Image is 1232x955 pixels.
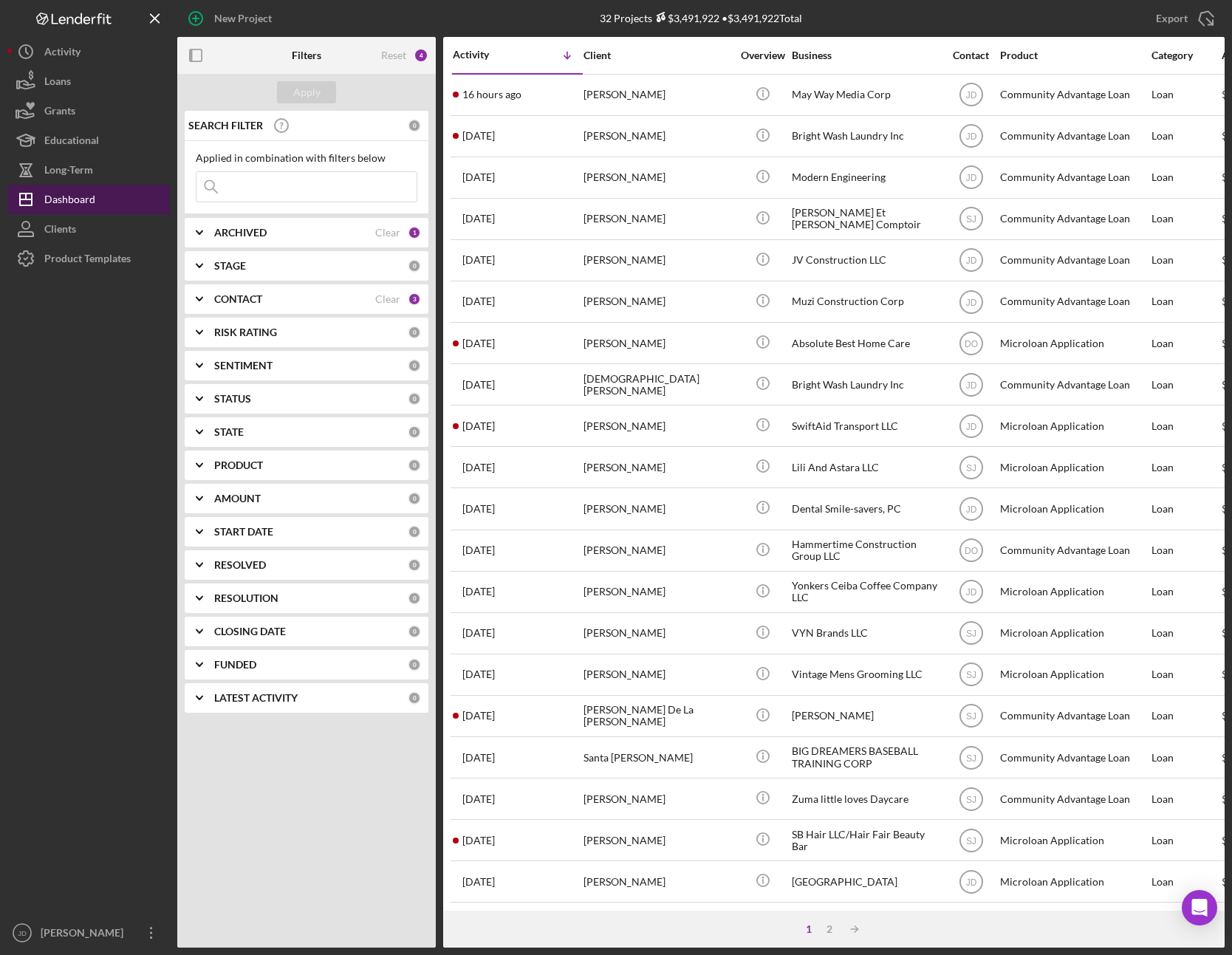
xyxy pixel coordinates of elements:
b: AMOUNT [214,493,261,504]
div: SB Hair LLC/Hair Fair Beauty Bar [792,821,940,860]
div: VYN Brands LLC [792,614,940,653]
b: PRODUCT [214,459,263,471]
text: SJ [965,629,976,639]
time: 2025-08-16 21:03 [462,627,495,639]
text: JD [965,587,976,598]
div: [PERSON_NAME] [584,489,731,528]
div: Category [1151,49,1220,61]
div: Export [1156,4,1188,33]
div: Community Advantage Loan [1000,282,1148,321]
div: Community Advantage Loan [1000,365,1148,404]
div: [PERSON_NAME] [584,282,731,321]
div: 3 [408,292,421,306]
text: JD [965,90,976,100]
div: 0 [408,525,421,538]
div: Business [792,49,940,61]
div: Loan [1151,531,1220,570]
div: Microloan Application [1000,406,1148,445]
div: Loan [1151,117,1220,156]
div: [PERSON_NAME] [584,158,731,197]
div: [PERSON_NAME] [584,821,731,860]
button: Activity [7,37,170,66]
text: SJ [965,753,976,763]
div: Loan [1151,489,1220,528]
time: 2025-09-04 13:20 [462,171,495,183]
div: Clear [375,293,400,305]
div: Loan [1151,696,1220,736]
time: 2025-08-22 13:39 [462,462,495,473]
text: DO [965,338,978,349]
b: START DATE [214,526,273,538]
div: [PERSON_NAME] Et [PERSON_NAME] Comptoir [792,199,940,239]
text: SJ [965,794,976,804]
div: Dental Smile-savers, PC [792,489,940,528]
div: Community Advantage Loan [1000,779,1148,818]
div: Loan [1151,738,1220,777]
time: 2025-08-25 17:46 [462,420,495,432]
div: Community Advantage Loan [1000,199,1148,239]
div: Loan [1151,903,1220,942]
div: [PERSON_NAME] [584,199,731,239]
time: 2025-07-08 17:19 [462,876,495,888]
b: LATEST ACTIVITY [214,692,298,704]
b: RESOLUTION [214,592,278,604]
text: JD [18,929,27,937]
div: Loan [1151,75,1220,114]
div: [PERSON_NAME] [584,406,731,445]
div: Microloan Application [1000,572,1148,612]
text: JD [965,256,976,266]
text: JD [965,421,976,431]
div: [PERSON_NAME] [584,531,731,570]
div: Microloan Application [1000,448,1148,487]
div: Product Templates [44,244,131,277]
div: Microloan Application [1000,821,1148,860]
div: 32 Projects • $3,491,922 Total [600,12,802,24]
b: SENTIMENT [214,360,273,372]
div: Long-Term [44,155,93,188]
b: SEARCH FILTER [188,120,263,131]
time: 2025-08-28 13:27 [462,295,495,307]
div: Clear [375,227,400,239]
b: Filters [292,49,321,61]
div: 1 [408,226,421,239]
button: Dashboard [7,185,170,214]
div: Microloan Application [1000,489,1148,528]
div: Activity [453,49,518,61]
div: Community Advantage Loan [1000,158,1148,197]
div: 4 [414,48,428,63]
div: [PERSON_NAME] [584,655,731,694]
button: New Project [177,4,287,33]
a: Grants [7,96,170,126]
div: 0 [408,259,421,273]
div: Microloan Application [1000,903,1148,942]
time: 2025-08-07 17:32 [462,668,495,680]
div: Loan [1151,365,1220,404]
div: Bright Wash Laundry Inc [792,365,940,404]
time: 2025-09-08 23:11 [462,89,521,100]
time: 2025-07-21 20:37 [462,793,495,805]
div: Absolute Best Home Care [792,324,940,363]
b: CONTACT [214,293,262,305]
div: BIG DREAMERS BASEBALL TRAINING CORP [792,738,940,777]
div: 0 [408,625,421,638]
text: JD [965,173,976,183]
text: JD [965,877,976,887]
time: 2025-08-26 15:45 [462,379,495,391]
div: Loan [1151,821,1220,860]
div: Community Advantage Loan [1000,531,1148,570]
text: JD [965,297,976,307]
div: 0 [408,492,421,505]
div: $3,491,922 [652,12,719,24]
div: Hammertime Construction Group LLC [792,531,940,570]
time: 2025-08-21 03:30 [462,503,495,515]
button: Apply [277,81,336,103]
b: STATE [214,426,244,438]
a: Loans [7,66,170,96]
text: JD [965,131,976,142]
div: Microloan Application [1000,324,1148,363]
div: 0 [408,658,421,671]
div: [DEMOGRAPHIC_DATA][PERSON_NAME] [584,365,731,404]
div: 0 [408,392,421,405]
b: RISK RATING [214,326,277,338]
